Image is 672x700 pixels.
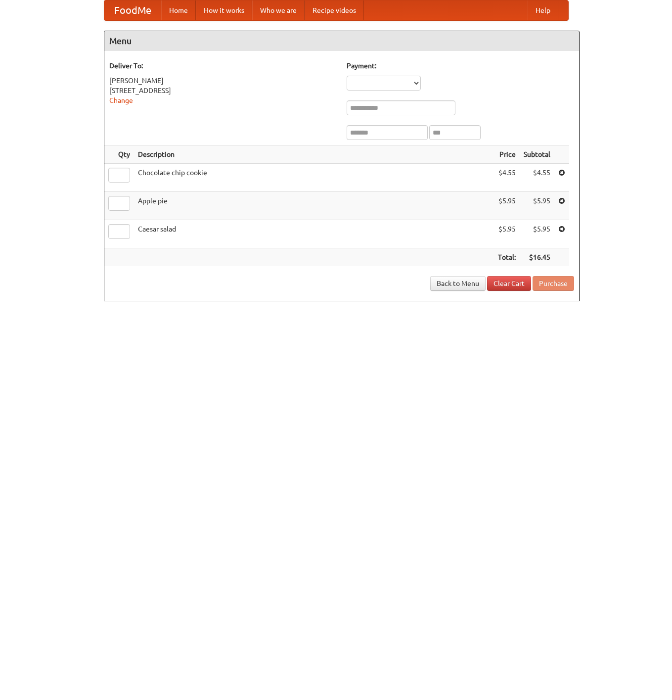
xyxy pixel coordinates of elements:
[252,0,305,20] a: Who we are
[347,61,574,71] h5: Payment:
[104,31,579,51] h4: Menu
[533,276,574,291] button: Purchase
[494,220,520,248] td: $5.95
[104,145,134,164] th: Qty
[528,0,558,20] a: Help
[494,248,520,267] th: Total:
[520,248,554,267] th: $16.45
[134,192,494,220] td: Apple pie
[134,145,494,164] th: Description
[520,192,554,220] td: $5.95
[487,276,531,291] a: Clear Cart
[494,164,520,192] td: $4.55
[520,164,554,192] td: $4.55
[134,220,494,248] td: Caesar salad
[104,0,161,20] a: FoodMe
[109,96,133,104] a: Change
[109,61,337,71] h5: Deliver To:
[109,86,337,95] div: [STREET_ADDRESS]
[520,220,554,248] td: $5.95
[494,145,520,164] th: Price
[196,0,252,20] a: How it works
[494,192,520,220] td: $5.95
[305,0,364,20] a: Recipe videos
[134,164,494,192] td: Chocolate chip cookie
[430,276,486,291] a: Back to Menu
[520,145,554,164] th: Subtotal
[161,0,196,20] a: Home
[109,76,337,86] div: [PERSON_NAME]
